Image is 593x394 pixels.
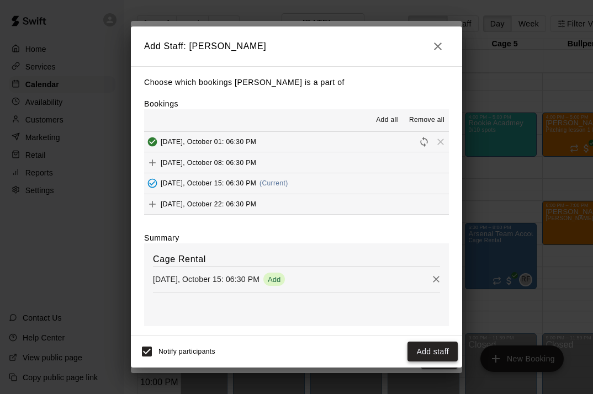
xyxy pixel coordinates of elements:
[161,158,256,166] span: [DATE], October 08: 06:30 PM
[432,137,449,146] span: Remove
[131,26,462,66] h2: Add Staff: [PERSON_NAME]
[428,271,444,287] button: Remove
[144,232,179,243] label: Summary
[161,179,256,187] span: [DATE], October 15: 06:30 PM
[416,137,432,146] span: Reschedule
[376,115,398,126] span: Add all
[153,252,440,267] h6: Cage Rental
[161,200,256,208] span: [DATE], October 22: 06:30 PM
[144,134,161,150] button: Added
[144,152,449,173] button: Add[DATE], October 08: 06:30 PM
[260,179,288,187] span: (Current)
[161,138,256,146] span: [DATE], October 01: 06:30 PM
[369,111,405,129] button: Add all
[405,111,449,129] button: Remove all
[144,200,161,208] span: Add
[144,158,161,166] span: Add
[144,132,449,152] button: Added[DATE], October 01: 06:30 PMRescheduleRemove
[144,76,449,89] p: Choose which bookings [PERSON_NAME] is a part of
[407,342,458,362] button: Add staff
[153,274,260,285] p: [DATE], October 15: 06:30 PM
[144,99,178,108] label: Bookings
[409,115,444,126] span: Remove all
[144,175,161,191] button: Added - Collect Payment
[144,194,449,215] button: Add[DATE], October 22: 06:30 PM
[158,348,215,355] span: Notify participants
[263,275,285,284] span: Add
[144,173,449,194] button: Added - Collect Payment[DATE], October 15: 06:30 PM(Current)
